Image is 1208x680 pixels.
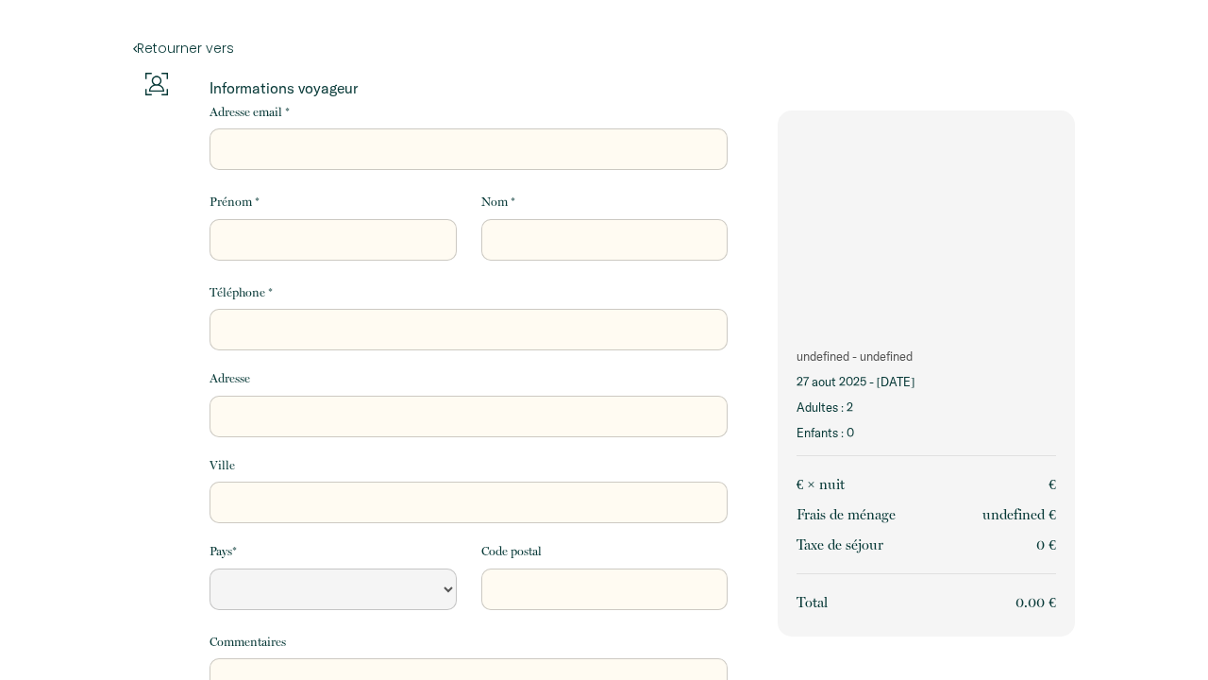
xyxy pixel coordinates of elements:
p: € × nuit [797,473,845,496]
p: undefined - undefined [797,348,1056,365]
p: Adultes : 2 [797,399,1056,416]
p: 0 € [1036,534,1056,556]
label: Téléphone * [210,283,273,302]
span: Total [797,594,828,611]
p: undefined € [982,503,1056,526]
img: guests-info [145,73,168,95]
a: Retourner vers [133,38,1075,59]
p: Frais de ménage [797,503,896,526]
select: Default select example [210,569,456,610]
p: € [1049,473,1056,496]
label: Commentaires [210,633,286,652]
span: 0.00 € [1015,594,1056,611]
label: Adresse [210,369,250,388]
p: Enfants : 0 [797,424,1056,442]
p: Informations voyageur [210,78,728,97]
label: Adresse email * [210,103,290,122]
img: rental-image [778,110,1075,333]
p: 27 août 2025 - [DATE] [797,373,1056,391]
label: Pays [210,542,237,561]
label: Code postal [481,542,542,561]
label: Ville [210,456,235,475]
label: Prénom * [210,193,260,212]
label: Nom * [481,193,515,212]
p: Taxe de séjour [797,534,883,556]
